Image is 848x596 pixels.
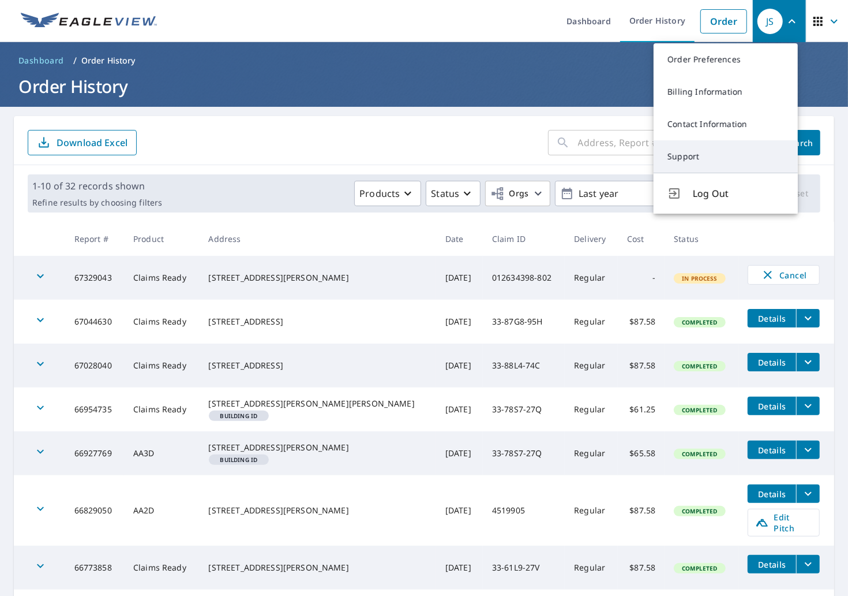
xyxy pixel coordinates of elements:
[209,272,427,284] div: [STREET_ADDRESS][PERSON_NAME]
[700,9,747,33] a: Order
[796,485,820,503] button: filesDropdownBtn-66829050
[675,450,724,458] span: Completed
[796,353,820,371] button: filesDropdownBtn-67028040
[124,388,200,431] td: Claims Ready
[796,309,820,327] button: filesDropdownBtn-67044630
[14,51,69,70] a: Dashboard
[665,222,738,256] th: Status
[618,388,665,431] td: $61.25
[755,559,789,570] span: Details
[124,300,200,344] td: Claims Ready
[483,475,565,546] td: 4519905
[73,54,77,68] li: /
[436,256,483,300] td: [DATE]
[565,475,618,546] td: Regular
[483,256,565,300] td: 012634398-802
[483,300,565,344] td: 33-87G8-95H
[779,130,820,155] button: Search
[436,344,483,388] td: [DATE]
[565,388,618,431] td: Regular
[209,562,427,573] div: [STREET_ADDRESS][PERSON_NAME]
[748,397,796,415] button: detailsBtn-66954735
[748,353,796,371] button: detailsBtn-67028040
[618,344,665,388] td: $87.58
[65,431,124,475] td: 66927769
[124,475,200,546] td: AA2D
[675,564,724,572] span: Completed
[565,300,618,344] td: Regular
[618,300,665,344] td: $87.58
[65,344,124,388] td: 67028040
[693,187,784,200] span: Log Out
[14,51,834,70] nav: breadcrumb
[748,485,796,503] button: detailsBtn-66829050
[760,268,808,282] span: Cancel
[21,13,157,30] img: EV Logo
[436,546,483,590] td: [DATE]
[220,457,258,463] em: Building ID
[796,441,820,459] button: filesDropdownBtn-66927769
[748,265,820,285] button: Cancel
[654,140,798,173] a: Support
[755,489,789,500] span: Details
[209,360,427,371] div: [STREET_ADDRESS]
[755,357,789,368] span: Details
[675,406,724,414] span: Completed
[618,546,665,590] td: $87.58
[209,505,427,516] div: [STREET_ADDRESS][PERSON_NAME]
[796,397,820,415] button: filesDropdownBtn-66954735
[565,546,618,590] td: Regular
[209,398,427,409] div: [STREET_ADDRESS][PERSON_NAME][PERSON_NAME]
[675,507,724,515] span: Completed
[426,181,481,206] button: Status
[436,222,483,256] th: Date
[654,76,798,108] a: Billing Information
[124,546,200,590] td: Claims Ready
[796,555,820,573] button: filesDropdownBtn-66773858
[565,344,618,388] td: Regular
[65,300,124,344] td: 67044630
[14,74,834,98] h1: Order History
[200,222,436,256] th: Address
[675,318,724,326] span: Completed
[555,181,728,206] button: Last year
[565,431,618,475] td: Regular
[755,445,789,456] span: Details
[81,55,136,66] p: Order History
[65,475,124,546] td: 66829050
[65,222,124,256] th: Report #
[436,300,483,344] td: [DATE]
[755,313,789,324] span: Details
[788,137,811,148] span: Search
[675,274,725,282] span: In Process
[65,546,124,590] td: 66773858
[574,184,709,204] p: Last year
[618,256,665,300] td: -
[618,475,665,546] td: $87.58
[28,130,137,155] button: Download Excel
[436,475,483,546] td: [DATE]
[354,181,421,206] button: Products
[565,256,618,300] td: Regular
[654,43,798,76] a: Order Preferences
[654,173,798,214] button: Log Out
[748,309,796,327] button: detailsBtn-67044630
[65,256,124,300] td: 67329043
[32,179,162,193] p: 1-10 of 32 records shown
[65,388,124,431] td: 66954735
[578,126,770,159] input: Address, Report #, Claim ID, etc.
[209,316,427,327] div: [STREET_ADDRESS]
[483,222,565,256] th: Claim ID
[431,187,459,200] p: Status
[124,222,200,256] th: Product
[124,431,200,475] td: AA3D
[618,431,665,475] td: $65.58
[359,187,400,200] p: Products
[618,222,665,256] th: Cost
[483,431,565,475] td: 33-78S7-27Q
[485,181,550,206] button: Orgs
[483,344,565,388] td: 33-88L4-74C
[565,222,618,256] th: Delivery
[124,344,200,388] td: Claims Ready
[757,9,783,34] div: JS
